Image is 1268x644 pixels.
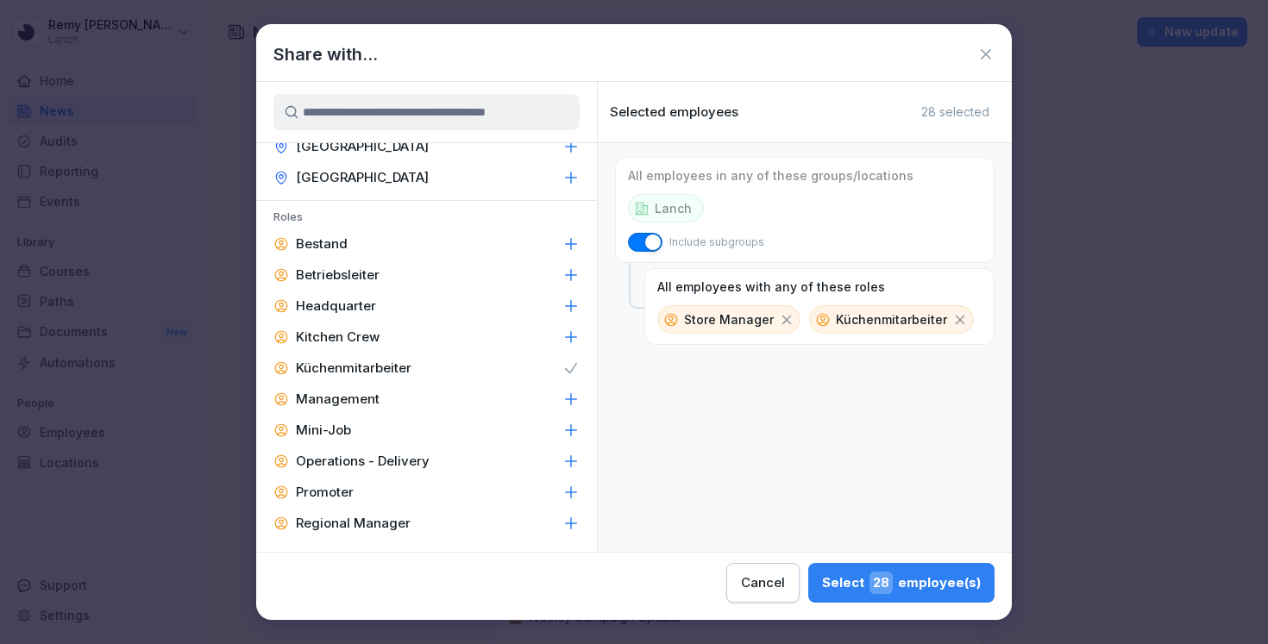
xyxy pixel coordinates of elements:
[669,234,764,250] p: Include subgroups
[296,422,351,439] p: Mini-Job
[296,169,429,186] p: [GEOGRAPHIC_DATA]
[684,310,774,328] p: Store Manager
[655,199,692,217] p: Lanch
[296,328,380,346] p: Kitchen Crew
[822,572,981,594] div: Select employee(s)
[836,310,947,328] p: Küchenmitarbeiter
[296,266,380,284] p: Betriebsleiter
[296,297,376,315] p: Headquarter
[256,209,597,228] p: Roles
[610,104,738,120] p: Selected employees
[808,563,995,603] button: Select28employee(s)
[726,563,800,603] button: Cancel
[296,453,430,470] p: Operations - Delivery
[921,104,989,120] p: 28 selected
[273,41,378,67] h1: Share with...
[296,235,348,253] p: Bestand
[296,391,380,408] p: Management
[741,573,785,592] div: Cancel
[296,515,411,532] p: Regional Manager
[296,360,411,377] p: Küchenmitarbeiter
[296,484,354,501] p: Promoter
[296,138,429,155] p: [GEOGRAPHIC_DATA]
[657,279,885,295] p: All employees with any of these roles
[869,572,893,594] span: 28
[628,168,913,184] p: All employees in any of these groups/locations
